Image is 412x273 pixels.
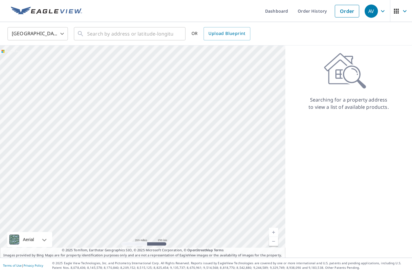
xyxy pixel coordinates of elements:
[87,25,173,42] input: Search by address or latitude-longitude
[3,264,43,267] p: |
[208,30,245,37] span: Upload Blueprint
[3,263,22,268] a: Terms of Use
[11,7,82,16] img: EV Logo
[62,248,224,253] span: © 2025 TomTom, Earthstar Geographics SIO, © 2025 Microsoft Corporation, ©
[192,27,250,40] div: OR
[21,232,36,247] div: Aerial
[269,228,278,237] a: Current Level 5, Zoom In
[52,261,409,270] p: © 2025 Eagle View Technologies, Inc. and Pictometry International Corp. All Rights Reserved. Repo...
[214,248,224,252] a: Terms
[8,25,68,42] div: [GEOGRAPHIC_DATA]
[269,237,278,246] a: Current Level 5, Zoom Out
[308,96,389,111] p: Searching for a property address to view a list of available products.
[24,263,43,268] a: Privacy Policy
[7,232,52,247] div: Aerial
[335,5,359,17] a: Order
[187,248,213,252] a: OpenStreetMap
[365,5,378,18] div: AV
[204,27,250,40] a: Upload Blueprint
